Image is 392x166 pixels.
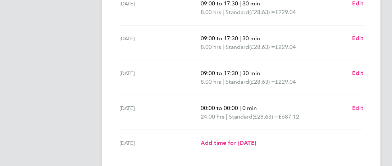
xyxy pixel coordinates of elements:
[226,113,227,120] span: |
[242,70,260,77] span: 30 min
[225,8,249,17] span: Standard
[240,35,241,42] span: |
[240,105,241,111] span: |
[229,112,252,121] span: Standard
[242,105,257,111] span: 0 min
[201,70,238,77] span: 09:00 to 17:30
[201,78,221,85] span: 8.00 hrs
[201,113,224,120] span: 24.00 hrs
[352,69,363,78] a: Edit
[223,9,224,15] span: |
[242,35,260,42] span: 30 min
[352,104,363,112] a: Edit
[201,139,256,147] a: Add time for [DATE]
[201,9,221,15] span: 8.00 hrs
[278,113,299,120] span: £687.12
[249,78,275,85] span: (£28.63) =
[252,113,278,120] span: (£28.63) =
[119,69,201,86] div: [DATE]
[223,43,224,50] span: |
[249,9,275,15] span: (£28.63) =
[119,139,201,147] div: [DATE]
[249,43,275,50] span: (£28.63) =
[119,34,201,51] div: [DATE]
[275,9,296,15] span: £229.04
[275,78,296,85] span: £229.04
[352,34,363,43] a: Edit
[275,43,296,50] span: £229.04
[201,35,238,42] span: 09:00 to 17:30
[225,78,249,86] span: Standard
[201,43,221,50] span: 8.00 hrs
[240,70,241,77] span: |
[352,105,363,111] span: Edit
[201,139,256,146] span: Add time for [DATE]
[223,78,224,85] span: |
[225,43,249,51] span: Standard
[119,104,201,121] div: [DATE]
[352,35,363,42] span: Edit
[201,105,238,111] span: 00:00 to 00:00
[352,70,363,77] span: Edit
